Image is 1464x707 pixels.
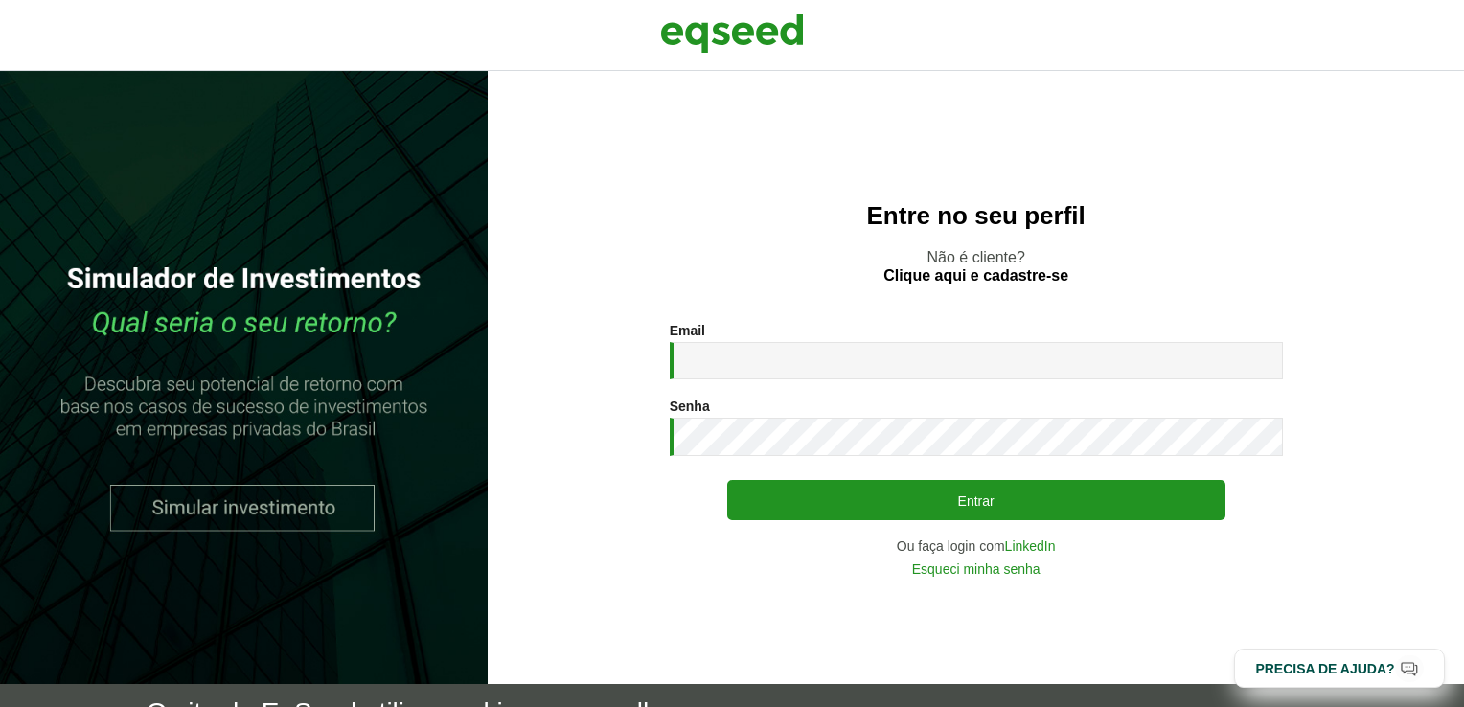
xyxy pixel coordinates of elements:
h2: Entre no seu perfil [526,202,1426,230]
div: Ou faça login com [670,539,1283,553]
label: Senha [670,399,710,413]
a: Clique aqui e cadastre-se [883,268,1068,284]
a: LinkedIn [1005,539,1056,553]
label: Email [670,324,705,337]
img: EqSeed Logo [660,10,804,57]
button: Entrar [727,480,1225,520]
a: Esqueci minha senha [912,562,1041,576]
p: Não é cliente? [526,248,1426,285]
